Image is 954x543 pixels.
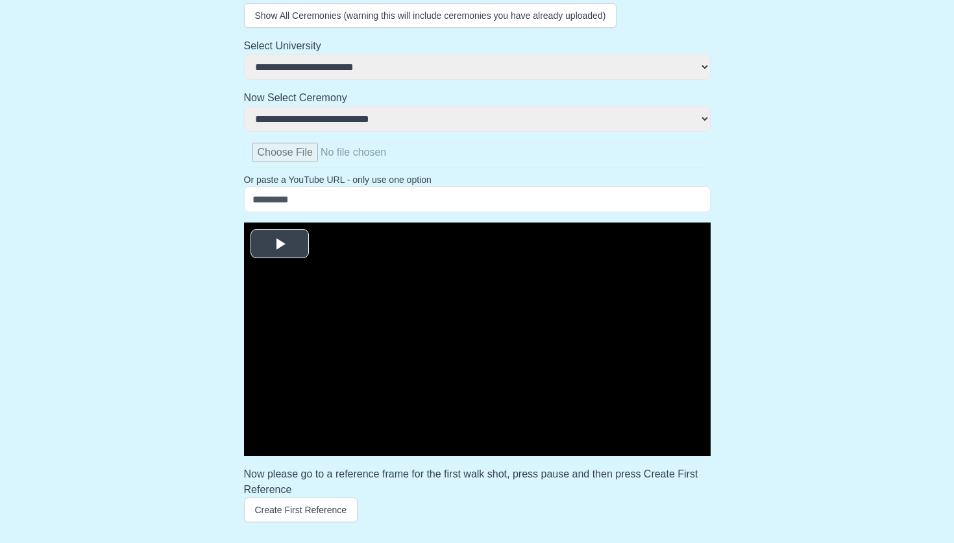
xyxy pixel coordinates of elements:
button: Create First Reference [244,498,358,522]
h2: Now Select Ceremony [244,90,711,106]
p: Or paste a YouTube URL - only use one option [244,173,711,186]
h3: Now please go to a reference frame for the first walk shot, press pause and then press Create Fir... [244,466,711,498]
div: Video Player [244,223,711,456]
button: Show All Ceremonies (warning this will include ceremonies you have already uploaded) [244,3,617,28]
h2: Select University [244,38,711,54]
button: Play Video [251,229,309,258]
